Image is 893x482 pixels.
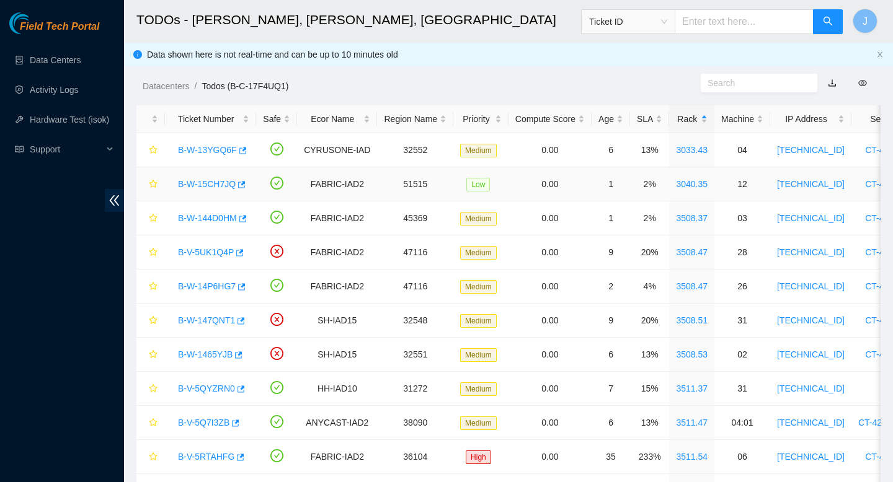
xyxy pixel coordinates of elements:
span: Medium [460,416,497,430]
td: 2% [630,201,669,235]
a: B-W-15CH7JQ [178,179,236,189]
button: J [853,9,877,33]
a: B-V-5UK1Q4P [178,247,234,257]
a: B-W-147QNT1 [178,315,235,325]
span: double-left [105,189,124,212]
a: B-W-14P6HG7 [178,281,236,291]
td: 31 [714,304,770,338]
td: 02 [714,338,770,372]
td: 4% [630,269,669,304]
td: ANYCAST-IAD2 [297,406,377,440]
td: FABRIC-IAD2 [297,269,377,304]
a: download [828,78,837,88]
span: Medium [460,382,497,396]
a: [TECHNICAL_ID] [777,281,845,291]
td: 13% [630,338,669,372]
td: 0.00 [509,440,592,474]
button: star [143,174,158,194]
a: Hardware Test (isok) [30,115,109,125]
span: Medium [460,280,497,294]
a: Todos (B-C-17F4UQ1) [202,81,288,91]
td: 9 [592,304,630,338]
td: 9 [592,235,630,269]
td: 13% [630,133,669,167]
td: 36104 [377,440,453,474]
span: check-circle [270,177,283,190]
td: 28 [714,235,770,269]
a: [TECHNICAL_ID] [777,145,845,155]
td: 47116 [377,269,453,304]
td: FABRIC-IAD2 [297,167,377,201]
span: close-circle [270,245,283,258]
a: Activity Logs [30,85,79,95]
td: 13% [630,406,669,440]
span: check-circle [270,211,283,224]
span: star [149,180,158,190]
td: CYRUSONE-IAD [297,133,377,167]
td: 0.00 [509,235,592,269]
td: 0.00 [509,133,592,167]
span: close [876,51,884,58]
span: close-circle [270,313,283,326]
td: 233% [630,440,669,474]
a: [TECHNICAL_ID] [777,247,845,257]
a: Data Centers [30,55,81,65]
td: 0.00 [509,167,592,201]
a: [TECHNICAL_ID] [777,383,845,393]
a: B-W-1465YJB [178,349,233,359]
a: 3508.53 [676,349,708,359]
a: [TECHNICAL_ID] [777,418,845,427]
span: check-circle [270,381,283,394]
td: 47116 [377,235,453,269]
span: eye [858,79,867,87]
span: star [149,316,158,326]
a: 3511.54 [676,452,708,462]
td: 12 [714,167,770,201]
a: 3508.51 [676,315,708,325]
td: 7 [592,372,630,406]
td: 0.00 [509,304,592,338]
span: Field Tech Portal [20,21,99,33]
a: B-V-5QYZRN0 [178,383,235,393]
td: 32548 [377,304,453,338]
a: B-V-5RTAHFG [178,452,234,462]
span: check-circle [270,142,283,156]
a: 3511.37 [676,383,708,393]
span: Medium [460,314,497,328]
span: / [194,81,197,91]
td: FABRIC-IAD2 [297,235,377,269]
td: 1 [592,167,630,201]
td: FABRIC-IAD2 [297,440,377,474]
button: star [143,242,158,262]
span: Support [30,137,103,162]
img: Akamai Technologies [9,12,63,34]
span: star [149,282,158,292]
td: 06 [714,440,770,474]
td: 6 [592,133,630,167]
span: J [863,14,868,29]
a: [TECHNICAL_ID] [777,452,845,462]
span: Medium [460,144,497,157]
button: download [819,73,846,93]
button: star [143,140,158,160]
td: HH-IAD10 [297,372,377,406]
td: 31272 [377,372,453,406]
button: close [876,51,884,59]
a: [TECHNICAL_ID] [777,213,845,223]
td: 6 [592,338,630,372]
td: 32552 [377,133,453,167]
span: Medium [460,246,497,260]
td: 26 [714,269,770,304]
a: [TECHNICAL_ID] [777,179,845,189]
input: Enter text here... [675,9,814,34]
a: B-V-5Q7I3ZB [178,418,229,427]
td: 2 [592,269,630,304]
span: star [149,248,158,258]
button: star [143,208,158,228]
td: 0.00 [509,372,592,406]
a: [TECHNICAL_ID] [777,349,845,359]
td: 51515 [377,167,453,201]
button: star [143,447,158,467]
td: 38090 [377,406,453,440]
span: High [466,450,491,464]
